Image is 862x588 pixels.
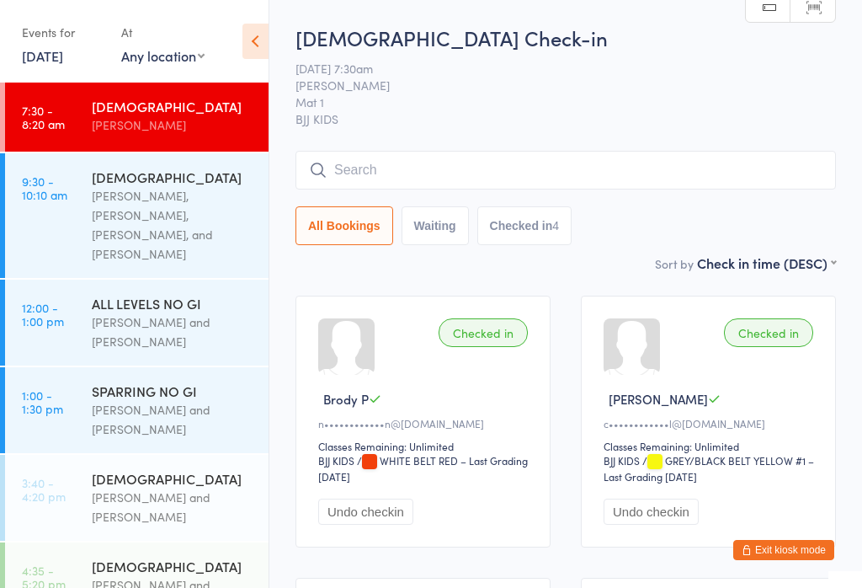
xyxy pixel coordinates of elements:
[5,153,269,278] a: 9:30 -10:10 am[DEMOGRAPHIC_DATA][PERSON_NAME], [PERSON_NAME], [PERSON_NAME], and [PERSON_NAME]
[604,439,818,453] div: Classes Remaining: Unlimited
[92,488,254,527] div: [PERSON_NAME] and [PERSON_NAME]
[22,476,66,503] time: 3:40 - 4:20 pm
[295,77,810,94] span: [PERSON_NAME]
[22,301,64,328] time: 12:00 - 1:00 pm
[5,367,269,453] a: 1:00 -1:30 pmSPARRING NO GI[PERSON_NAME] and [PERSON_NAME]
[92,469,254,488] div: [DEMOGRAPHIC_DATA]
[92,168,254,186] div: [DEMOGRAPHIC_DATA]
[402,206,469,245] button: Waiting
[697,254,836,272] div: Check in time (DESC)
[92,115,254,135] div: [PERSON_NAME]
[477,206,572,245] button: Checked in4
[92,97,254,115] div: [DEMOGRAPHIC_DATA]
[318,439,533,453] div: Classes Remaining: Unlimited
[318,453,528,484] span: / WHITE BELT RED – Last Grading [DATE]
[92,382,254,400] div: SPARRING NO GI
[92,294,254,313] div: ALL LEVELS NO GI
[92,557,254,575] div: [DEMOGRAPHIC_DATA]
[22,46,63,65] a: [DATE]
[604,453,640,468] div: BJJ KIDS
[323,390,369,408] span: Brody P
[318,416,533,430] div: n••••••••••••n@[DOMAIN_NAME]
[733,540,834,560] button: Exit kiosk mode
[604,416,818,430] div: c••••••••••••l@[DOMAIN_NAME]
[295,151,836,190] input: Search
[724,318,813,347] div: Checked in
[604,453,814,484] span: / GREY/BLACK BELT YELLOW #1 – Last Grading [DATE]
[295,94,810,110] span: Mat 1
[295,24,836,51] h2: [DEMOGRAPHIC_DATA] Check-in
[295,206,393,245] button: All Bookings
[121,19,205,46] div: At
[92,313,254,351] div: [PERSON_NAME] and [PERSON_NAME]
[5,455,269,541] a: 3:40 -4:20 pm[DEMOGRAPHIC_DATA][PERSON_NAME] and [PERSON_NAME]
[5,83,269,152] a: 7:30 -8:20 am[DEMOGRAPHIC_DATA][PERSON_NAME]
[318,499,413,525] button: Undo checkin
[439,318,528,347] div: Checked in
[92,186,254,264] div: [PERSON_NAME], [PERSON_NAME], [PERSON_NAME], and [PERSON_NAME]
[22,174,67,201] time: 9:30 - 10:10 am
[552,219,559,233] div: 4
[22,19,104,46] div: Events for
[5,280,269,366] a: 12:00 -1:00 pmALL LEVELS NO GI[PERSON_NAME] and [PERSON_NAME]
[295,110,836,127] span: BJJ KIDS
[318,453,354,468] div: BJJ KIDS
[22,388,63,415] time: 1:00 - 1:30 pm
[609,390,708,408] span: [PERSON_NAME]
[295,60,810,77] span: [DATE] 7:30am
[22,104,65,131] time: 7:30 - 8:20 am
[121,46,205,65] div: Any location
[92,400,254,439] div: [PERSON_NAME] and [PERSON_NAME]
[604,499,699,525] button: Undo checkin
[655,255,694,272] label: Sort by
